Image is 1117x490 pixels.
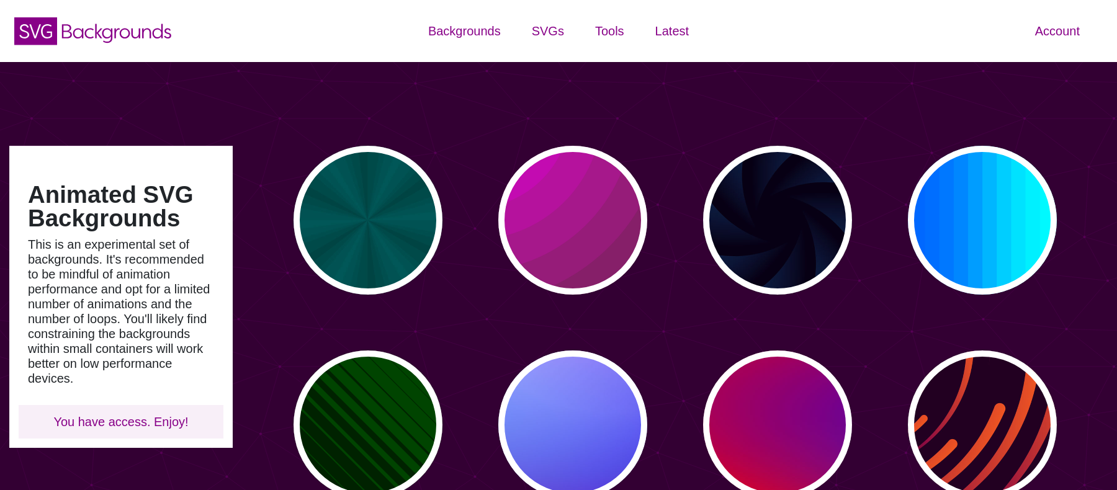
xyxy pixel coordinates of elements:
button: green rave light effect animated background [294,146,442,295]
h1: Animated SVG Backgrounds [28,183,214,231]
p: You have access. Enjoy! [28,414,214,429]
button: pink circles in circles pulsating background [498,146,647,295]
a: SVGs [516,12,580,50]
button: aperture style background animated to open [703,146,852,295]
p: This is an experimental set of backgrounds. It's recommended to be mindful of animation performan... [28,237,214,386]
a: Tools [580,12,640,50]
button: blue colors that transform in a fanning motion [908,146,1057,295]
a: Backgrounds [413,12,516,50]
a: Account [1020,12,1095,50]
a: Latest [640,12,704,50]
